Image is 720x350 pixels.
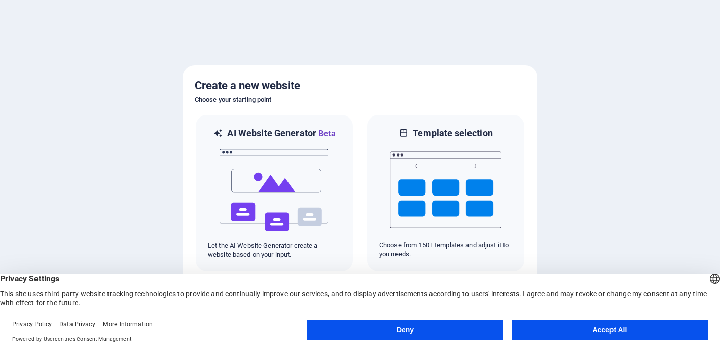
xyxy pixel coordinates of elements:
span: Beta [316,129,336,138]
h5: Create a new website [195,77,525,94]
div: AI Website GeneratorBetaaiLet the AI Website Generator create a website based on your input. [195,114,354,273]
h6: Choose your starting point [195,94,525,106]
img: ai [219,140,330,241]
p: Let the AI Website Generator create a website based on your input. [208,241,341,259]
p: Choose from 150+ templates and adjust it to you needs. [379,241,512,259]
h6: Template selection [413,127,492,139]
h6: AI Website Generator [227,127,335,140]
div: Template selectionChoose from 150+ templates and adjust it to you needs. [366,114,525,273]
